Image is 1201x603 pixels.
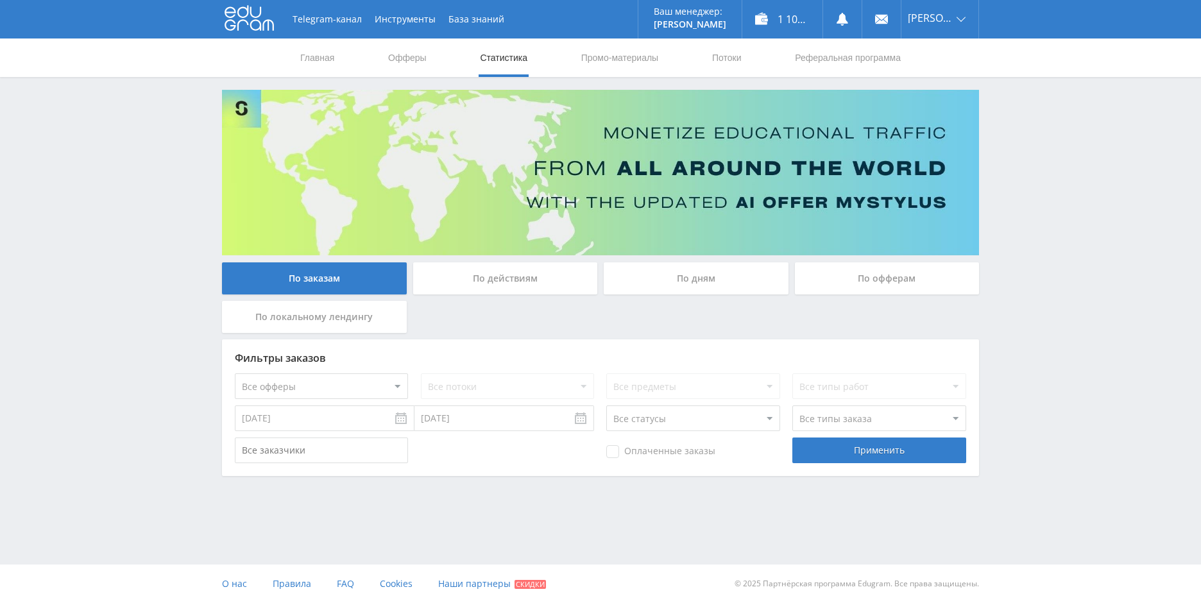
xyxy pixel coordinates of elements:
div: По заказам [222,262,407,294]
a: FAQ [337,565,354,603]
p: [PERSON_NAME] [654,19,726,30]
div: По локальному лендингу [222,301,407,333]
a: Наши партнеры Скидки [438,565,546,603]
span: FAQ [337,577,354,590]
span: Наши партнеры [438,577,511,590]
span: [PERSON_NAME] [908,13,953,23]
a: О нас [222,565,247,603]
div: Фильтры заказов [235,352,966,364]
a: Статистика [479,38,529,77]
span: О нас [222,577,247,590]
div: © 2025 Партнёрская программа Edugram. Все права защищены. [607,565,979,603]
span: Cookies [380,577,413,590]
span: Правила [273,577,311,590]
span: Оплаченные заказы [606,445,715,458]
a: Главная [299,38,336,77]
div: Применить [792,437,966,463]
div: По дням [604,262,788,294]
input: Все заказчики [235,437,408,463]
img: Banner [222,90,979,255]
a: Офферы [387,38,428,77]
a: Правила [273,565,311,603]
div: По офферам [795,262,980,294]
a: Реферальная программа [794,38,902,77]
a: Cookies [380,565,413,603]
a: Потоки [711,38,743,77]
p: Ваш менеджер: [654,6,726,17]
a: Промо-материалы [580,38,660,77]
span: Скидки [515,580,546,589]
div: По действиям [413,262,598,294]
